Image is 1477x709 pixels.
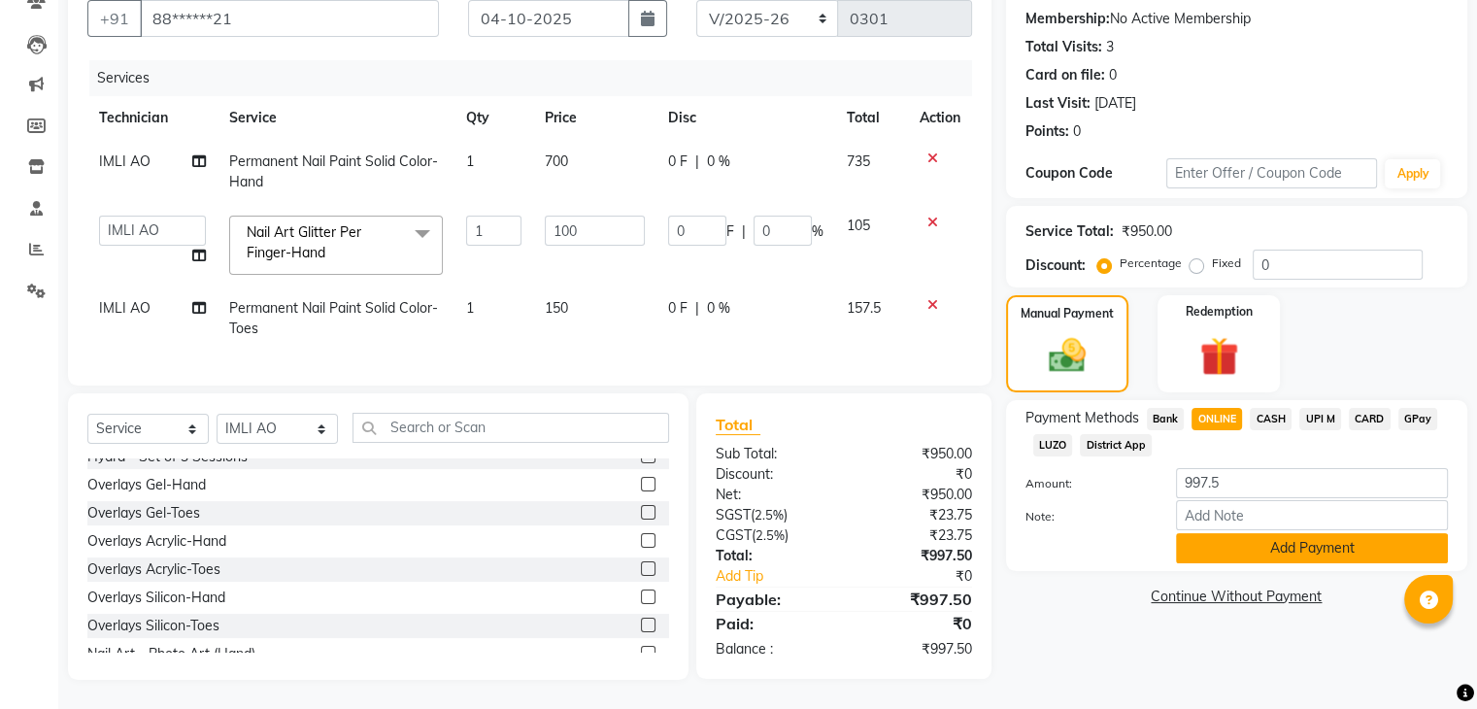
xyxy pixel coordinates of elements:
div: No Active Membership [1025,9,1448,29]
div: Net: [701,485,844,505]
input: Amount [1176,468,1448,498]
span: % [812,221,823,242]
th: Total [835,96,907,140]
span: 1 [466,152,474,170]
div: ₹997.50 [844,639,987,659]
div: Overlays Acrylic-Hand [87,531,226,552]
span: | [695,298,699,319]
span: Payment Methods [1025,408,1139,428]
button: Apply [1385,159,1440,188]
span: 157.5 [847,299,881,317]
span: 0 % [707,298,730,319]
div: 0 [1109,65,1117,85]
span: District App [1080,434,1152,456]
th: Service [218,96,454,140]
label: Fixed [1212,254,1241,272]
label: Manual Payment [1021,305,1114,322]
label: Amount: [1011,475,1161,492]
div: Total Visits: [1025,37,1102,57]
a: Add Tip [701,566,867,587]
input: Enter Offer / Coupon Code [1166,158,1378,188]
div: Payable: [701,588,844,611]
span: 105 [847,217,870,234]
span: Bank [1147,408,1185,430]
div: ₹950.00 [1122,221,1172,242]
a: Continue Without Payment [1010,587,1463,607]
div: Overlays Silicon-Toes [87,616,219,636]
span: 700 [545,152,568,170]
span: GPay [1398,408,1438,430]
span: ONLINE [1192,408,1242,430]
span: IMLI AO [99,299,151,317]
span: | [742,221,746,242]
div: Balance : [701,639,844,659]
div: Overlays Gel-Hand [87,475,206,495]
div: ₹997.50 [844,546,987,566]
span: 735 [847,152,870,170]
input: Search or Scan [352,413,669,443]
div: 3 [1106,37,1114,57]
label: Percentage [1120,254,1182,272]
span: 150 [545,299,568,317]
div: ₹997.50 [844,588,987,611]
div: Last Visit: [1025,93,1091,114]
div: ₹0 [867,566,986,587]
img: _cash.svg [1037,334,1097,377]
input: Add Note [1176,500,1448,530]
span: Permanent Nail Paint Solid Color-Hand [229,152,438,190]
div: Service Total: [1025,221,1114,242]
span: Permanent Nail Paint Solid Color-Toes [229,299,438,337]
div: Discount: [1025,255,1086,276]
span: LUZO [1033,434,1073,456]
label: Note: [1011,508,1161,525]
div: ₹23.75 [844,505,987,525]
span: 0 F [668,152,688,172]
span: SGST [716,506,751,523]
span: 0 F [668,298,688,319]
th: Technician [87,96,218,140]
th: Qty [454,96,533,140]
span: 2.5% [755,507,784,523]
th: Price [533,96,656,140]
div: Discount: [701,464,844,485]
div: Overlays Silicon-Hand [87,588,225,608]
div: [DATE] [1094,93,1136,114]
div: ( ) [701,505,844,525]
div: Membership: [1025,9,1110,29]
div: ₹0 [844,464,987,485]
div: 0 [1073,121,1081,142]
label: Redemption [1186,303,1253,321]
span: | [695,152,699,172]
div: Card on file: [1025,65,1105,85]
span: CASH [1250,408,1292,430]
div: Overlays Gel-Toes [87,503,200,523]
div: ₹950.00 [844,485,987,505]
span: Nail Art Glitter Per Finger-Hand [247,223,361,261]
span: CGST [716,526,752,544]
div: Nail Art - Photo Art (Hand) [87,644,255,664]
span: F [726,221,734,242]
div: ₹0 [844,612,987,635]
button: Add Payment [1176,533,1448,563]
div: Sub Total: [701,444,844,464]
span: 0 % [707,152,730,172]
div: Overlays Acrylic-Toes [87,559,220,580]
div: Total: [701,546,844,566]
img: _gift.svg [1188,332,1251,381]
div: ₹23.75 [844,525,987,546]
span: IMLI AO [99,152,151,170]
div: Points: [1025,121,1069,142]
div: Services [89,60,987,96]
div: ( ) [701,525,844,546]
th: Disc [656,96,835,140]
div: Coupon Code [1025,163,1166,184]
span: 1 [466,299,474,317]
div: ₹950.00 [844,444,987,464]
div: Paid: [701,612,844,635]
span: Total [716,415,760,435]
span: 2.5% [755,527,785,543]
a: x [325,244,334,261]
span: CARD [1349,408,1391,430]
th: Action [908,96,972,140]
span: UPI M [1299,408,1341,430]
